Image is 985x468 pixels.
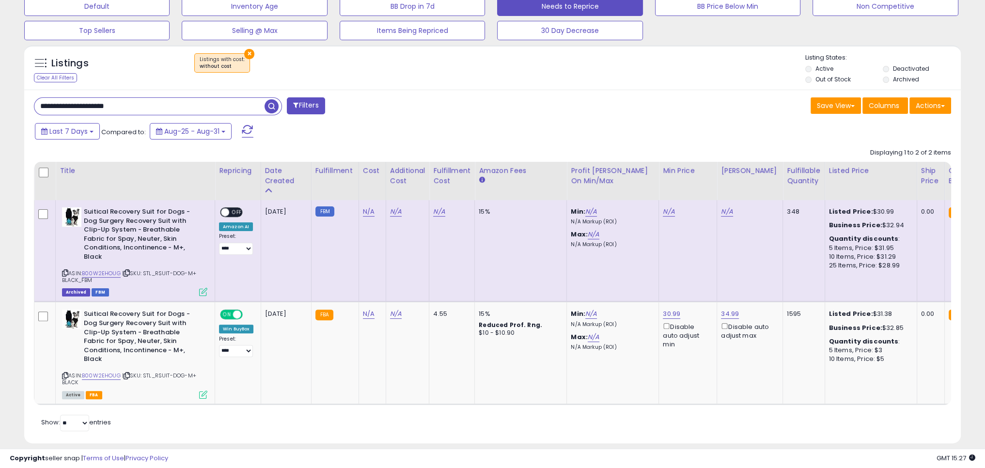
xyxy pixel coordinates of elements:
div: Disable auto adjust min [663,321,709,349]
div: 348 [787,207,817,216]
div: Amazon AI [219,222,253,231]
span: ON [221,311,233,319]
div: 0.00 [921,310,937,318]
button: Columns [862,97,908,114]
b: Max: [571,230,588,239]
div: Cost [363,166,382,176]
div: Date Created [265,166,307,186]
div: $32.85 [829,324,909,332]
button: Actions [909,97,951,114]
div: 15% [479,207,559,216]
a: B00W2EHOUG [82,269,121,278]
span: Listings with cost : [200,56,245,70]
a: N/A [390,309,402,319]
small: Amazon Fees. [479,176,485,185]
div: 0.00 [921,207,937,216]
b: Suitical Recovery Suit for Dogs - Dog Surgery Recovery Suit with Clip-Up System - Breathable Fabr... [84,310,202,366]
span: Last 7 Days [49,126,88,136]
div: 5 Items, Price: $3 [829,346,909,355]
img: 41j3EvcASDL._SL40_.jpg [62,207,81,227]
a: 34.99 [721,309,739,319]
b: Min: [571,207,585,216]
button: Top Sellers [24,21,170,40]
div: without cost [200,63,245,70]
label: Archived [893,75,919,83]
button: Last 7 Days [35,123,100,140]
div: Disable auto adjust max [721,321,775,340]
div: [DATE] [265,207,304,216]
span: FBM [92,288,109,296]
a: N/A [663,207,674,217]
b: Min: [571,309,585,318]
div: Min Price [663,166,713,176]
b: Quantity discounts [829,234,899,243]
b: Suitical Recovery Suit for Dogs - Dog Surgery Recovery Suit with Clip-Up System - Breathable Fabr... [84,207,202,264]
p: N/A Markup (ROI) [571,344,651,351]
div: Displaying 1 to 2 of 2 items [870,148,951,157]
div: Preset: [219,233,253,255]
span: OFF [241,311,257,319]
button: Save View [811,97,861,114]
div: Additional Cost [390,166,425,186]
div: Profit [PERSON_NAME] on Min/Max [571,166,655,186]
div: [PERSON_NAME] [721,166,779,176]
span: Compared to: [101,127,146,137]
a: B00W2EHOUG [82,372,121,380]
a: N/A [721,207,733,217]
b: Listed Price: [829,309,873,318]
div: 10 Items, Price: $5 [829,355,909,363]
span: FBA [86,391,102,399]
small: FBA [949,310,967,320]
img: 41j3EvcASDL._SL40_.jpg [62,310,81,329]
b: Listed Price: [829,207,873,216]
label: Out of Stock [815,75,851,83]
div: Fulfillable Quantity [787,166,820,186]
div: [DATE] [265,310,304,318]
div: Preset: [219,336,253,358]
a: N/A [588,332,599,342]
span: Aug-25 - Aug-31 [164,126,219,136]
th: The percentage added to the cost of goods (COGS) that forms the calculator for Min & Max prices. [567,162,659,200]
div: Repricing [219,166,257,176]
strong: Copyright [10,453,45,463]
p: N/A Markup (ROI) [571,241,651,248]
a: N/A [433,207,445,217]
div: Listed Price [829,166,913,176]
button: Aug-25 - Aug-31 [150,123,232,140]
small: FBA [315,310,333,320]
span: Listings that have been deleted from Seller Central [62,288,90,296]
div: 15% [479,310,559,318]
button: Filters [287,97,325,114]
span: | SKU: STL_RSUIT-DOG-M+ BLACK [62,372,196,386]
span: Show: entries [41,418,111,427]
div: 10 Items, Price: $31.29 [829,252,909,261]
a: N/A [363,309,375,319]
div: Clear All Filters [34,73,77,82]
b: Business Price: [829,323,882,332]
span: Columns [869,101,899,110]
a: N/A [588,230,599,239]
div: : [829,234,909,243]
p: Listing States: [805,53,961,62]
a: Privacy Policy [125,453,168,463]
p: N/A Markup (ROI) [571,218,651,225]
div: ASIN: [62,207,207,295]
div: ASIN: [62,310,207,397]
span: OFF [229,208,245,217]
div: 5 Items, Price: $31.95 [829,244,909,252]
label: Deactivated [893,64,929,73]
div: Amazon Fees [479,166,563,176]
button: Selling @ Max [182,21,327,40]
div: Fulfillment [315,166,355,176]
a: N/A [585,207,597,217]
div: Title [60,166,211,176]
button: Items Being Repriced [340,21,485,40]
span: All listings currently available for purchase on Amazon [62,391,84,399]
a: N/A [390,207,402,217]
b: Max: [571,332,588,342]
h5: Listings [51,57,89,70]
div: Ship Price [921,166,940,186]
a: N/A [363,207,375,217]
b: Reduced Prof. Rng. [479,321,542,329]
a: Terms of Use [83,453,124,463]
